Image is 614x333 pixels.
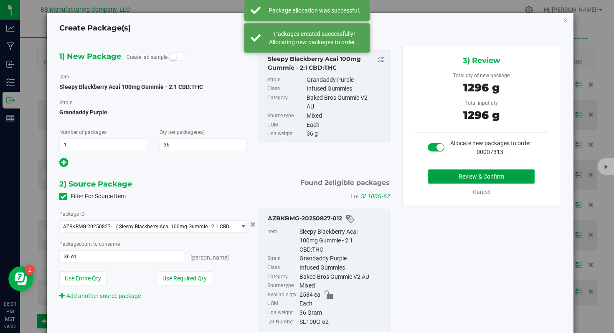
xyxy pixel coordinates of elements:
[190,254,229,261] span: [PERSON_NAME]
[248,218,258,230] button: Cancel button
[160,129,205,135] span: Qty per package
[267,93,305,111] label: Category
[267,290,297,300] label: Available qty
[59,23,131,34] h4: Create Package(s)
[299,318,385,327] div: SL100G-62
[428,169,534,184] button: Review & Confirm
[59,83,203,90] span: Sleepy Blackberry Acai 100mg Gummie - 2:1 CBD:THC
[59,271,107,285] button: Use Entire Qty
[59,178,132,190] span: 2) Source Package
[265,30,363,46] div: Packages created successfully! Allocating new packages to order...
[325,179,328,187] span: 2
[59,73,69,81] label: Item
[127,51,167,63] label: Create lab sample
[59,211,85,217] span: Package ID
[299,263,385,272] div: Infused Gummies
[453,73,510,78] span: Total qty of new package
[59,241,120,247] span: Package to consume
[299,227,385,255] div: Sleepy Blackberry Acai 100mg Gummie - 2:1 CBD:THC
[236,221,246,232] span: select
[267,129,305,139] label: Unit weight
[59,161,68,167] span: Add new output
[267,272,297,282] label: Category
[307,129,385,139] div: 36 g
[450,140,531,155] span: Allocate new packages to order 00007313.
[307,111,385,121] div: Mixed
[268,214,385,224] div: AZBKBMG-20250827-012
[8,266,33,291] iframe: Resource center
[63,224,116,230] span: AZBKBMG-20250827-012
[267,308,297,318] label: Unit weight
[267,84,305,93] label: Class
[465,100,498,106] span: Total input qty
[463,54,500,67] span: 3) Review
[160,139,246,151] input: 36
[60,251,184,262] input: 36 ea
[60,139,146,151] input: 1
[307,121,385,130] div: Each
[59,50,121,63] span: 1) New Package
[299,272,385,282] div: Baked Bros Gummie V2 AU
[267,281,297,290] label: Source type
[59,129,107,135] span: Number of packages
[299,290,320,300] span: 2534 ea
[267,121,305,130] label: UOM
[196,129,205,135] span: (ea)
[307,76,385,85] div: Grandaddy Purple
[299,254,385,263] div: Grandaddy Purple
[350,193,359,199] span: Lot
[463,108,500,122] span: 1296 g
[79,241,92,247] span: count
[267,227,297,255] label: Item
[267,318,297,327] label: Lot Number
[268,55,385,72] div: Sleepy Blackberry Acai 100mg Gummie - 2:1 CBD:THC
[267,254,297,263] label: Strain
[157,271,212,285] button: Use Required Qty
[267,76,305,85] label: Strain
[307,93,385,111] div: Baked Bros Gummie V2 AU
[267,263,297,272] label: Class
[265,6,363,15] div: Package allocation was successful.
[463,81,500,94] span: 1296 g
[59,192,126,201] label: Filter For Source Item
[267,111,305,121] label: Source type
[59,99,73,106] label: Strain
[360,193,390,199] span: SL100G-62
[25,265,35,275] iframe: Resource center unread badge
[59,293,141,299] a: Add another source package
[299,281,385,290] div: Mixed
[300,178,390,188] span: Found eligible packages
[59,106,246,119] span: Grandaddy Purple
[267,299,297,308] label: UOM
[299,308,385,318] div: 36 Gram
[307,84,385,93] div: Infused Gummies
[473,189,490,195] a: Cancel
[299,299,385,308] div: Each
[116,224,233,230] span: ( Sleepy Blackberry Acai 100mg Gummie - 2:1 CBD:THC )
